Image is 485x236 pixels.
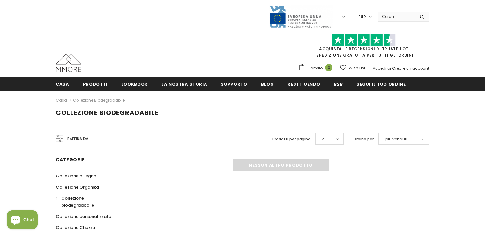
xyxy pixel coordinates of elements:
span: EUR [358,14,366,20]
a: Restituendo [287,77,320,91]
a: Prodotti [83,77,108,91]
a: Collezione biodegradabile [73,97,125,103]
span: Categorie [56,156,85,163]
a: Segui il tuo ordine [356,77,406,91]
span: supporto [221,81,247,87]
span: Raffina da [67,135,88,142]
span: Blog [261,81,274,87]
span: SPEDIZIONE GRATUITA PER TUTTI GLI ORDINI [298,37,429,58]
span: Collezione personalizzata [56,213,111,219]
inbox-online-store-chat: Shopify online store chat [5,210,40,231]
span: 12 [320,136,324,142]
span: Collezione di legno [56,173,96,179]
a: supporto [221,77,247,91]
span: Collezione biodegradabile [61,195,94,208]
span: 0 [325,64,332,71]
span: Collezione biodegradabile [56,108,158,117]
a: Blog [261,77,274,91]
a: Casa [56,97,67,104]
a: Collezione biodegradabile [56,193,116,211]
span: Lookbook [121,81,148,87]
img: Casi MMORE [56,54,81,72]
a: La nostra storia [161,77,207,91]
span: Collezione Chakra [56,225,95,231]
a: Lookbook [121,77,148,91]
span: Prodotti [83,81,108,87]
span: Restituendo [287,81,320,87]
span: or [387,66,391,71]
label: Ordina per [353,136,374,142]
label: Prodotti per pagina [272,136,310,142]
span: Collezione Organika [56,184,99,190]
a: Javni Razpis [269,14,333,19]
span: Wish List [349,65,365,71]
a: Collezione personalizzata [56,211,111,222]
a: B2B [334,77,343,91]
a: Acquista le recensioni di TrustPilot [319,46,408,52]
a: Carrello 0 [298,63,336,73]
span: Carrello [307,65,323,71]
img: Fidati di Pilot Stars [332,34,396,46]
span: B2B [334,81,343,87]
a: Collezione di legno [56,170,96,182]
span: La nostra storia [161,81,207,87]
span: I più venduti [384,136,407,142]
a: Creare un account [392,66,429,71]
a: Collezione Chakra [56,222,95,233]
span: Segui il tuo ordine [356,81,406,87]
input: Search Site [378,12,415,21]
span: Casa [56,81,69,87]
a: Collezione Organika [56,182,99,193]
a: Accedi [373,66,386,71]
a: Casa [56,77,69,91]
a: Wish List [340,62,365,74]
img: Javni Razpis [269,5,333,28]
